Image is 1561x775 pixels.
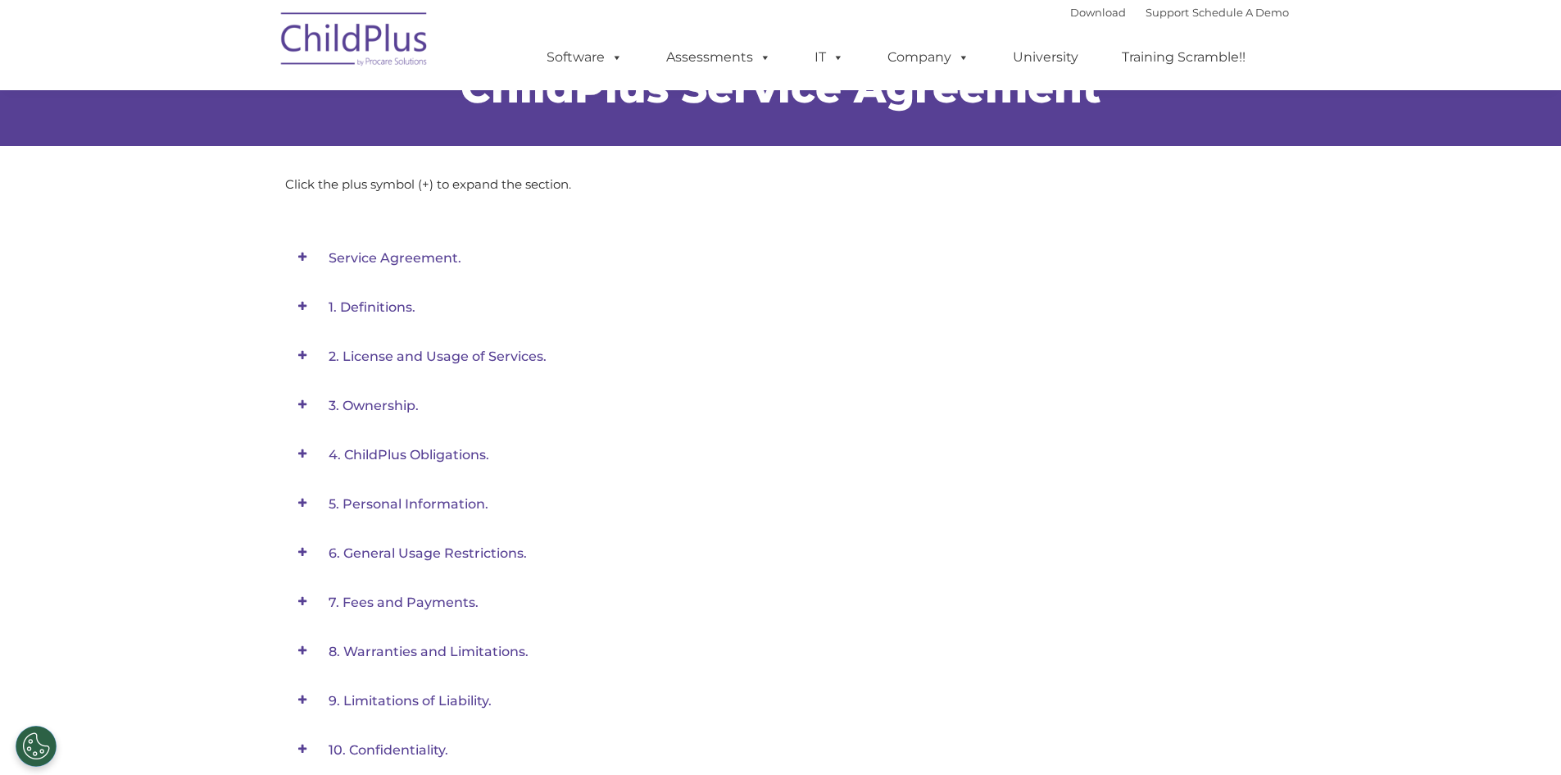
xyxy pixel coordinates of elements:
span: 7. Fees and Payments. [329,595,479,610]
span: 4. ChildPlus Obligations. [329,447,489,463]
span: 3. Ownership. [329,398,419,413]
span: 6. General Usage Restrictions. [329,545,527,561]
span: 10. Confidentiality. [329,742,448,758]
span: 5. Personal Information. [329,496,488,512]
span: 1. Definitions. [329,299,415,315]
a: IT [798,41,860,74]
a: Assessments [650,41,787,74]
a: Training Scramble!! [1105,41,1262,74]
button: Cookies Settings [16,726,57,767]
a: University [996,41,1095,74]
a: Download [1070,6,1126,19]
p: Click the plus symbol (+) to expand the section. [285,175,1277,194]
a: Company [871,41,986,74]
img: ChildPlus by Procare Solutions [273,1,437,83]
span: 8. Warranties and Limitations. [329,644,529,659]
a: Support [1146,6,1189,19]
span: 9. Limitations of Liability. [329,693,492,709]
font: | [1070,6,1289,19]
span: 2. License and Usage of Services. [329,349,547,364]
span: Service Agreement. [329,250,461,266]
a: Schedule A Demo [1192,6,1289,19]
a: Software [530,41,639,74]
